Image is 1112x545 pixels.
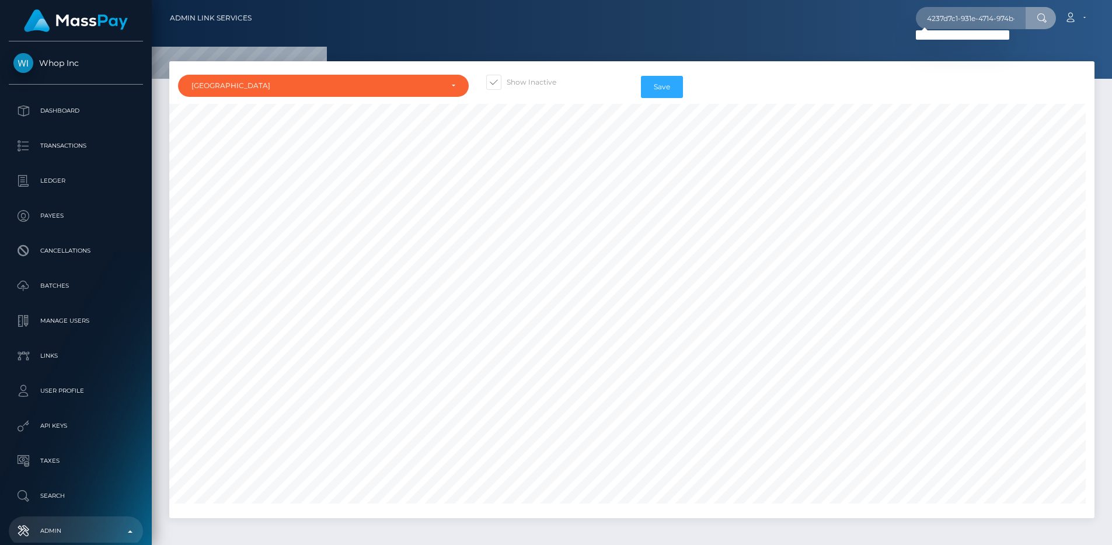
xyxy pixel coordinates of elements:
p: Cancellations [13,242,138,260]
p: Manage Users [13,312,138,330]
a: Taxes [9,446,143,476]
a: Links [9,341,143,371]
a: Batches [9,271,143,301]
label: Show Inactive [486,75,556,90]
p: Payees [13,207,138,225]
span: Whop Inc [9,58,143,68]
input: Search... [916,7,1026,29]
p: API Keys [13,417,138,435]
a: Admin Link Services [170,6,252,30]
a: Search [9,481,143,511]
p: Links [13,347,138,365]
p: Ledger [13,172,138,190]
a: Transactions [9,131,143,160]
p: Taxes [13,452,138,470]
a: Manage Users [9,306,143,336]
div: [GEOGRAPHIC_DATA] [191,81,442,90]
p: Batches [13,277,138,295]
a: Cancellations [9,236,143,265]
a: API Keys [9,411,143,441]
p: Dashboard [13,102,138,120]
p: Admin [13,522,138,540]
p: Transactions [13,137,138,155]
img: Whop Inc [13,53,33,73]
a: Ledger [9,166,143,195]
p: Search [13,487,138,505]
a: Dashboard [9,96,143,125]
p: User Profile [13,382,138,400]
button: Save [641,76,683,98]
a: Payees [9,201,143,230]
img: MassPay Logo [24,9,128,32]
a: User Profile [9,376,143,406]
button: Brazil [178,75,469,97]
